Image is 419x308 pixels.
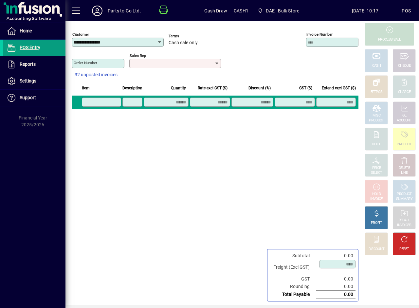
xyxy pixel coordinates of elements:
td: Total Payable [270,291,316,299]
td: Subtotal [270,252,316,260]
a: Support [3,90,65,106]
span: GST ($) [299,84,312,92]
div: CASH [372,63,381,68]
div: SUMMARY [396,197,412,202]
span: Description [122,84,142,92]
div: DELETE [399,166,410,171]
button: Profile [87,5,108,17]
div: HOLD [372,192,381,197]
mat-label: Invoice number [306,32,333,37]
a: Home [3,23,65,39]
a: Reports [3,56,65,73]
mat-label: Customer [72,32,89,37]
div: DISCOUNT [369,247,384,252]
div: GL [402,113,407,118]
a: Settings [3,73,65,89]
div: RECALL [399,218,410,223]
div: PRODUCT [369,118,384,123]
span: Settings [20,78,36,83]
div: NOTE [372,142,381,147]
div: Parts to Go Ltd. [108,6,141,16]
div: LINE [401,171,408,175]
span: CASH1 [234,6,248,16]
div: SELECT [371,171,382,175]
div: ACCOUNT [397,118,412,123]
td: 0.00 [316,252,355,260]
span: POS Entry [20,45,40,50]
span: DAE - Bulk Store [266,6,299,16]
div: PROCESS SALE [378,37,401,42]
span: Reports [20,62,36,67]
td: GST [270,275,316,283]
td: 0.00 [316,291,355,299]
span: 32 unposted invoices [75,71,118,78]
div: POS [402,6,411,16]
span: Extend excl GST ($) [322,84,356,92]
div: CHARGE [398,90,411,95]
span: DAE - Bulk Store [255,5,302,17]
span: Cash sale only [169,40,198,45]
div: MISC [373,113,380,118]
span: Cash Draw [204,6,227,16]
span: Quantity [171,84,186,92]
div: INVOICE [370,197,382,202]
td: 0.00 [316,283,355,291]
div: PRODUCT [397,192,411,197]
td: Rounding [270,283,316,291]
span: Discount (%) [248,84,271,92]
td: Freight (Excl GST) [270,260,316,275]
mat-label: Order number [74,61,97,65]
div: EFTPOS [371,90,383,95]
span: Rate excl GST ($) [198,84,228,92]
div: PRICE [372,166,381,171]
span: [DATE] 10:17 [329,6,402,16]
span: Terms [169,34,208,38]
div: PROFIT [371,221,382,226]
td: 0.00 [316,275,355,283]
span: Item [82,84,90,92]
div: INVOICES [397,223,411,228]
div: RESET [399,247,409,252]
div: PRODUCT [397,142,411,147]
div: CHEQUE [398,63,410,68]
mat-label: Sales rep [130,53,146,58]
span: Support [20,95,36,100]
button: 32 unposted invoices [72,69,120,81]
span: Home [20,28,32,33]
